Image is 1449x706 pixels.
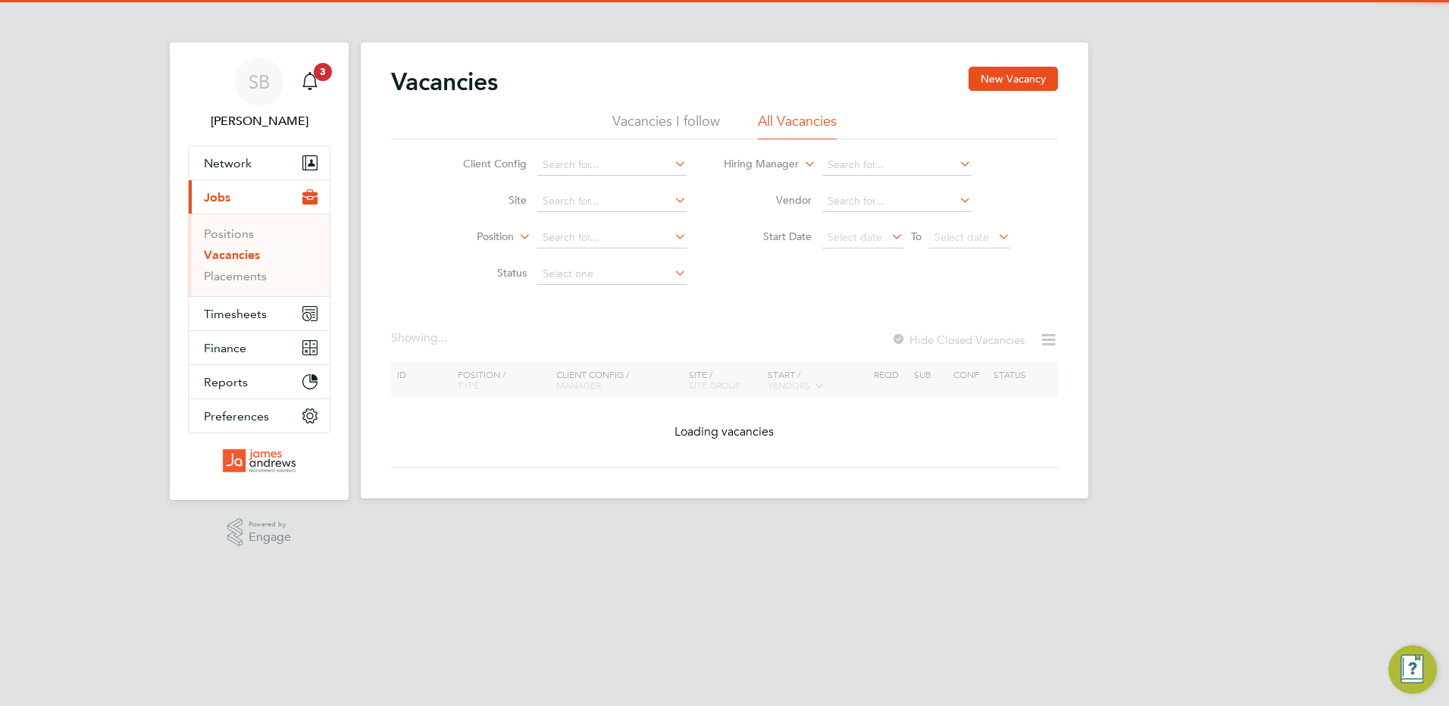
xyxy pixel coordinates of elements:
[537,155,687,176] input: Search for...
[204,409,269,423] span: Preferences
[222,448,296,473] img: jarsolutions-logo-retina.png
[204,375,248,389] span: Reports
[189,214,330,296] div: Jobs
[537,264,687,285] input: Select one
[189,399,330,433] button: Preferences
[612,112,720,139] li: Vacancies I follow
[828,230,882,244] span: Select date
[170,42,349,500] nav: Main navigation
[391,67,498,97] h2: Vacancies
[188,112,330,130] span: Stephanie Beer
[537,191,687,212] input: Search for...
[314,63,332,81] span: 3
[189,365,330,398] button: Reports
[249,531,291,544] span: Engage
[204,248,260,262] a: Vacancies
[204,341,246,355] span: Finance
[189,146,330,180] button: Network
[906,226,926,246] span: To
[204,269,267,283] a: Placements
[249,72,270,92] span: SB
[537,227,687,248] input: Search for...
[295,58,325,106] a: 3
[438,330,447,345] span: ...
[227,518,292,547] a: Powered byEngage
[440,193,527,207] label: Site
[427,230,514,245] label: Position
[188,58,330,130] a: SB[PERSON_NAME]
[189,180,330,214] button: Jobs
[724,193,812,207] label: Vendor
[758,112,837,139] li: All Vacancies
[204,226,254,241] a: Positions
[969,67,1058,91] button: New Vacancy
[440,157,527,170] label: Client Config
[189,297,330,330] button: Timesheets
[891,333,1025,347] label: Hide Closed Vacancies
[934,230,989,244] span: Select date
[1388,645,1437,694] button: Engage Resource Center
[204,307,267,321] span: Timesheets
[249,518,291,531] span: Powered by
[724,230,812,243] label: Start Date
[822,155,972,176] input: Search for...
[822,191,972,212] input: Search for...
[712,157,799,172] label: Hiring Manager
[188,448,330,473] a: Go to home page
[204,190,230,205] span: Jobs
[204,156,252,170] span: Network
[391,330,450,346] div: Showing
[189,331,330,364] button: Finance
[440,266,527,280] label: Status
